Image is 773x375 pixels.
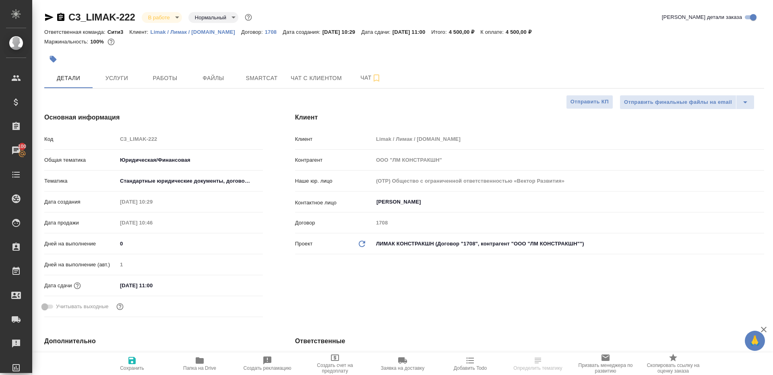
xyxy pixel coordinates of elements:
[44,240,117,248] p: Дней на выполнение
[570,97,609,107] span: Отправить КП
[117,153,263,167] div: Юридическая/Финансовая
[56,12,66,22] button: Скопировать ссылку
[373,237,764,251] div: ЛИМАК КОНСТРАКШН (Договор "1708", контрагент "ООО "ЛМ КОНСТРАКШН"")
[372,73,381,83] svg: Подписаться
[373,217,764,229] input: Пустое поле
[98,352,166,375] button: Сохранить
[13,142,31,150] span: 100
[107,29,130,35] p: Сити3
[745,331,765,351] button: 🙏
[44,261,117,269] p: Дней на выполнение (авт.)
[322,29,362,35] p: [DATE] 10:29
[624,98,732,107] span: Отправить финальные файлы на email
[265,28,283,35] a: 1708
[572,352,639,375] button: Призвать менеджера по развитию
[244,365,291,371] span: Создать рекламацию
[295,336,764,346] h4: Ответственные
[295,113,764,122] h4: Клиент
[115,301,125,312] button: Выбери, если сб и вс нужно считать рабочими днями для выполнения заказа.
[142,12,182,23] div: В работе
[146,14,172,21] button: В работе
[369,352,436,375] button: Заявка на доставку
[129,29,150,35] p: Клиент:
[117,217,188,229] input: Пустое поле
[436,352,504,375] button: Добавить Todo
[373,175,764,187] input: Пустое поле
[151,28,241,35] a: Limak / Лимак / [DOMAIN_NAME]
[44,336,263,346] h4: Дополнительно
[306,363,364,374] span: Создать счет на предоплату
[381,365,424,371] span: Заявка на доставку
[454,365,487,371] span: Добавить Todo
[44,282,72,290] p: Дата сдачи
[117,196,188,208] input: Пустое поле
[295,219,373,227] p: Договор
[241,29,265,35] p: Договор:
[361,29,392,35] p: Дата сдачи:
[243,12,254,23] button: Доп статусы указывают на важность/срочность заказа
[431,29,449,35] p: Итого:
[120,365,144,371] span: Сохранить
[295,135,373,143] p: Клиент
[194,73,233,83] span: Файлы
[748,332,762,349] span: 🙏
[449,29,481,35] p: 4 500,00 ₽
[117,133,263,145] input: Пустое поле
[620,95,754,109] div: split button
[662,13,742,21] span: [PERSON_NAME] детали заказа
[234,352,301,375] button: Создать рекламацию
[373,133,764,145] input: Пустое поле
[44,177,117,185] p: Тематика
[351,73,390,83] span: Чат
[166,352,234,375] button: Папка на Drive
[56,303,109,311] span: Учитывать выходные
[183,365,216,371] span: Папка на Drive
[566,95,613,109] button: Отправить КП
[506,29,537,35] p: 4 500,00 ₽
[480,29,506,35] p: К оплате:
[44,113,263,122] h4: Основная информация
[44,198,117,206] p: Дата создания
[393,29,432,35] p: [DATE] 11:00
[72,280,83,291] button: Если добавить услуги и заполнить их объемом, то дата рассчитается автоматически
[265,29,283,35] p: 1708
[68,12,135,23] a: C3_LIMAK-222
[117,238,263,249] input: ✎ Введи что-нибудь
[151,29,241,35] p: Limak / Лимак / [DOMAIN_NAME]
[301,352,369,375] button: Создать счет на предоплату
[295,156,373,164] p: Контрагент
[620,95,736,109] button: Отправить финальные файлы на email
[44,219,117,227] p: Дата продажи
[49,73,88,83] span: Детали
[117,174,263,188] div: Стандартные юридические документы, договоры, уставы
[373,154,764,166] input: Пустое поле
[117,280,188,291] input: ✎ Введи что-нибудь
[295,240,313,248] p: Проект
[106,37,116,47] button: 0.30 RUB;
[513,365,562,371] span: Определить тематику
[146,73,184,83] span: Работы
[192,14,229,21] button: Нормальный
[44,12,54,22] button: Скопировать ссылку для ЯМессенджера
[90,39,106,45] p: 100%
[97,73,136,83] span: Услуги
[644,363,702,374] span: Скопировать ссылку на оценку заказа
[242,73,281,83] span: Smartcat
[283,29,322,35] p: Дата создания:
[188,12,238,23] div: В работе
[291,73,342,83] span: Чат с клиентом
[44,156,117,164] p: Общая тематика
[295,199,373,207] p: Контактное лицо
[117,259,263,270] input: Пустое поле
[44,29,107,35] p: Ответственная команда:
[44,135,117,143] p: Код
[44,39,90,45] p: Маржинальность:
[577,363,635,374] span: Призвать менеджера по развитию
[760,201,761,203] button: Open
[2,140,30,161] a: 100
[44,50,62,68] button: Добавить тэг
[504,352,572,375] button: Определить тематику
[639,352,707,375] button: Скопировать ссылку на оценку заказа
[295,177,373,185] p: Наше юр. лицо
